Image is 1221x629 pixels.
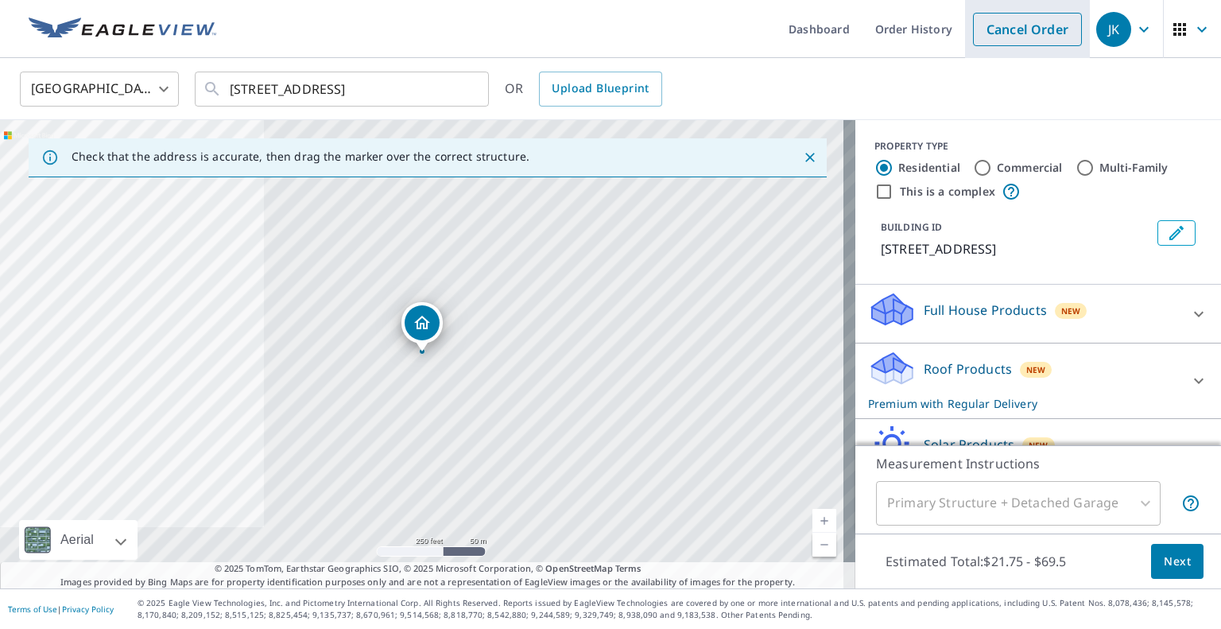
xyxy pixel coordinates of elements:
p: Solar Products [924,435,1014,454]
button: Next [1151,544,1204,580]
a: Upload Blueprint [539,72,661,107]
a: Terms of Use [8,604,57,615]
div: OR [505,72,662,107]
span: New [1061,305,1081,317]
span: New [1029,439,1049,452]
p: Check that the address is accurate, then drag the marker over the correct structure. [72,149,529,164]
span: © 2025 TomTom, Earthstar Geographics SIO, © 2025 Microsoft Corporation, © [215,562,642,576]
div: Roof ProductsNewPremium with Regular Delivery [868,350,1208,412]
a: Current Level 17, Zoom Out [812,533,836,557]
p: | [8,604,114,614]
label: Multi-Family [1099,160,1169,176]
a: Terms [615,562,642,574]
div: Dropped pin, building 1, Residential property, 5209 Mild Dr Saint Louis, MO 63129 [401,302,443,351]
div: Full House ProductsNew [868,291,1208,336]
p: Measurement Instructions [876,454,1200,473]
div: PROPERTY TYPE [874,139,1202,153]
img: EV Logo [29,17,216,41]
a: Current Level 17, Zoom In [812,509,836,533]
button: Edit building 1 [1157,220,1196,246]
button: Close [800,147,820,168]
span: New [1026,363,1046,376]
label: This is a complex [900,184,995,200]
p: Premium with Regular Delivery [868,395,1180,412]
div: [GEOGRAPHIC_DATA] [20,67,179,111]
a: Privacy Policy [62,604,114,615]
div: Aerial [19,520,138,560]
p: Full House Products [924,301,1047,320]
span: Next [1164,552,1191,572]
p: [STREET_ADDRESS] [881,239,1151,258]
div: Primary Structure + Detached Garage [876,481,1161,526]
span: Upload Blueprint [552,79,649,99]
div: JK [1096,12,1131,47]
a: Cancel Order [973,13,1082,46]
label: Commercial [997,160,1063,176]
span: Your report will include the primary structure and a detached garage if one exists. [1181,494,1200,513]
p: Roof Products [924,359,1012,379]
p: BUILDING ID [881,220,942,234]
input: Search by address or latitude-longitude [230,67,456,111]
label: Residential [898,160,960,176]
p: © 2025 Eagle View Technologies, Inc. and Pictometry International Corp. All Rights Reserved. Repo... [138,597,1213,621]
p: Estimated Total: $21.75 - $69.5 [873,544,1080,579]
div: Aerial [56,520,99,560]
div: Solar ProductsNew [868,425,1208,471]
a: OpenStreetMap [545,562,612,574]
